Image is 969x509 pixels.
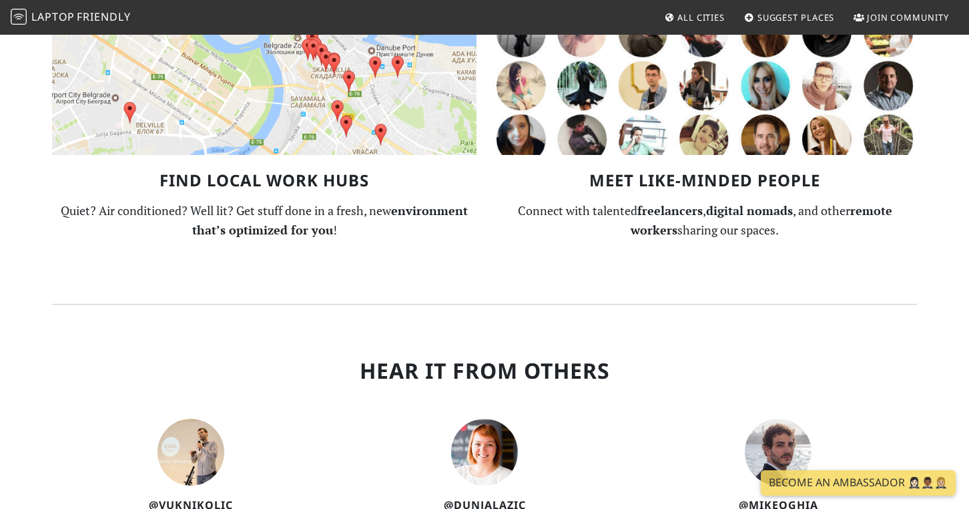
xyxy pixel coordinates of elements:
[11,6,131,29] a: LaptopFriendly LaptopFriendly
[52,201,476,240] p: Quiet? Air conditioned? Well lit? Get stuff done in a fresh, new !
[848,5,954,29] a: Join Community
[451,419,518,486] img: dunja-lazic-7e3f7dbf9bae496705a2cb1d0ad4506ae95adf44ba71bc6bf96fce6bb2209530.jpg
[493,171,917,190] h3: Meet Like-Minded People
[677,11,725,23] span: All Cities
[493,16,917,155] img: LaptopFriendly Community
[157,419,224,486] img: vuk-nikolic-069e55947349021af2d479c15570516ff0841d81a22ee9013225a9fbfb17053d.jpg
[52,171,476,190] h3: Find Local Work Hubs
[867,11,949,23] span: Join Community
[77,9,130,24] span: Friendly
[52,358,917,383] h2: Hear It From Others
[659,5,730,29] a: All Cities
[631,202,892,238] strong: remote workers
[757,11,835,23] span: Suggest Places
[637,202,703,218] strong: freelancers
[31,9,75,24] span: Laptop
[11,9,27,25] img: LaptopFriendly
[192,202,468,238] strong: environment that’s optimized for you
[52,16,476,155] img: Map of Work-Friendly Locations
[739,5,840,29] a: Suggest Places
[761,470,956,496] a: Become an Ambassador 🤵🏻‍♀️🤵🏾‍♂️🤵🏼‍♀️
[706,202,793,218] strong: digital nomads
[745,419,812,486] img: mike-oghia-399ba081a07d163c9c5512fe0acc6cb95335c0f04cd2fe9eaa138443c185c3a9.jpg
[493,201,917,240] p: Connect with talented , , and other sharing our spaces.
